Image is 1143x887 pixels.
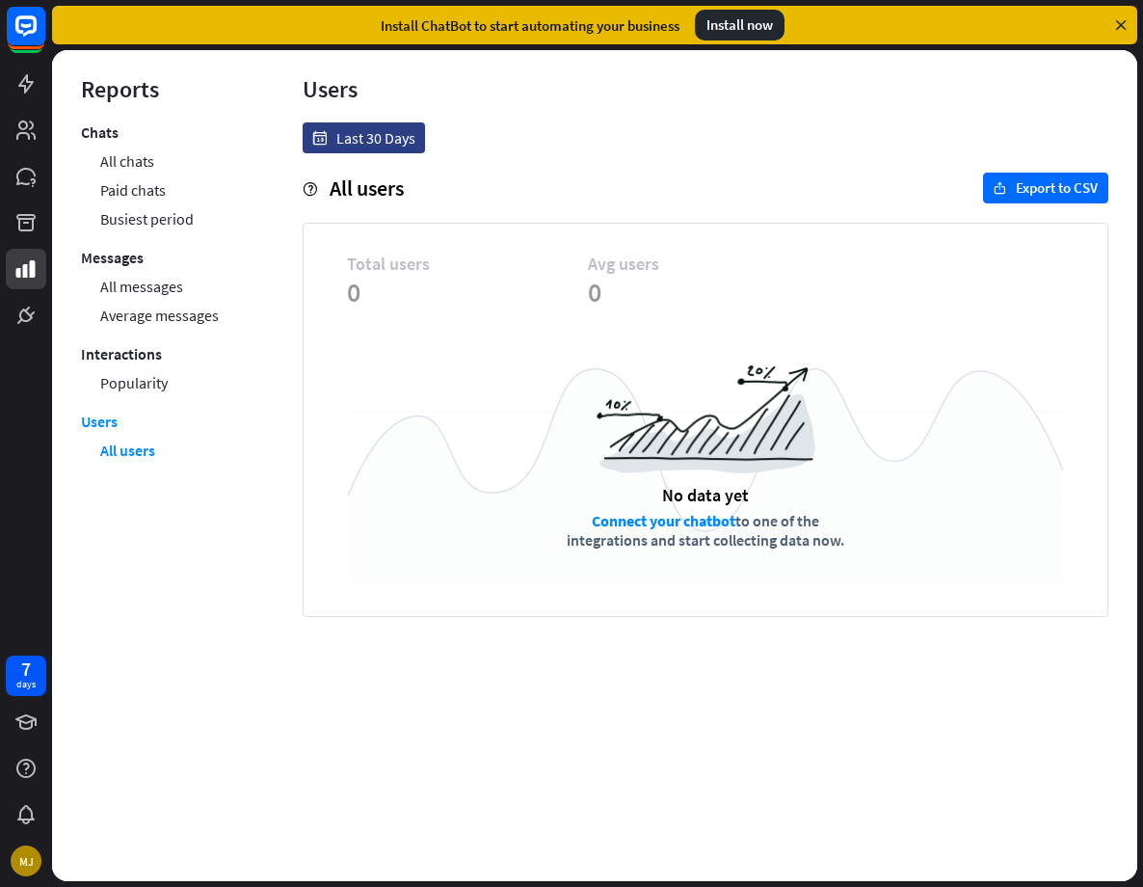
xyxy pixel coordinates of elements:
[336,128,415,148] span: Last 30 Days
[347,253,588,275] span: Total users
[81,243,144,272] a: Messages
[15,8,73,66] button: Open LiveChat chat widget
[100,175,166,204] a: Paid chats
[588,275,829,309] span: 0
[312,131,327,146] i: date
[592,511,735,530] a: Connect your chatbot
[81,122,119,147] a: Chats
[11,846,41,876] div: MJ
[81,339,162,368] a: Interactions
[100,204,194,233] a: Busiest period
[100,436,155,465] a: All users
[662,484,749,506] div: No data yet
[347,275,588,309] span: 0
[100,368,168,397] a: Popularity
[330,175,404,202] span: All users
[21,660,31,678] div: 7
[81,74,245,104] div: Reports
[303,182,317,197] i: help
[303,74,1108,104] div: Users
[100,272,183,301] a: All messages
[381,16,679,35] div: Install ChatBot to start automating your business
[100,147,154,175] a: All chats
[16,678,36,691] div: days
[983,173,1108,203] button: exportExport to CSV
[81,407,118,436] a: Users
[559,511,853,550] div: to one of the integrations and start collecting data now.
[6,656,46,696] a: 7 days
[100,301,219,330] a: Average messages
[994,182,1006,195] i: export
[695,10,784,40] div: Install now
[597,365,815,473] img: a6954988516a0971c967.png
[588,253,829,275] span: Avg users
